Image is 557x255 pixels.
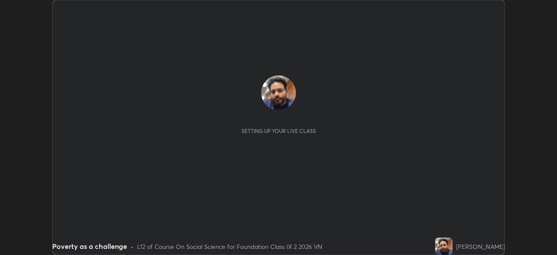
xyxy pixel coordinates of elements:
[435,238,453,255] img: 69465bb0a14341c89828f5238919e982.jpg
[242,128,316,134] div: Setting up your live class
[52,241,127,252] div: Poverty as a challenge
[137,242,322,251] div: L12 of Course On Social Science for Foundation Class IX 2 2026 VN
[261,75,296,110] img: 69465bb0a14341c89828f5238919e982.jpg
[456,242,505,251] div: [PERSON_NAME]
[131,242,134,251] div: •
